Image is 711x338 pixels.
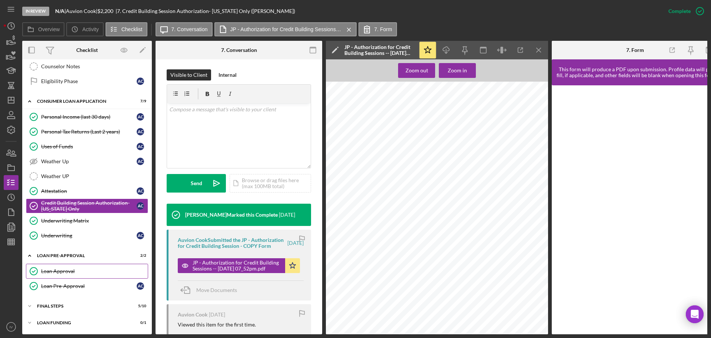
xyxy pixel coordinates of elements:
[170,69,207,81] div: Visible to Client
[41,144,137,150] div: Uses of Funds
[22,22,64,36] button: Overview
[167,69,211,81] button: Visible to Client
[439,63,476,78] button: Zoom in
[661,4,707,19] button: Complete
[41,233,137,239] div: Underwriting
[137,78,144,85] div: A C
[353,176,433,180] span: [GEOGRAPHIC_DATA][PERSON_NAME]
[133,304,146,308] div: 5 / 10
[353,165,413,170] span: Great Rivers Community Capital
[218,69,237,81] div: Internal
[686,305,704,323] div: Open Intercom Messenger
[37,253,128,258] div: Loan Pre-Approval
[353,171,395,175] span: [STREET_ADDRESS]
[26,124,148,139] a: Personal Tax Returns (Last 2 years)AC
[353,200,365,205] span: [DATE]
[370,186,380,191] span: 2411
[26,139,148,154] a: Uses of FundsAC
[66,22,103,36] button: Activity
[133,321,146,325] div: 0 / 1
[171,26,208,32] label: 7. Conversation
[97,8,113,14] span: $2,200
[26,59,148,74] a: Counselor Notes
[167,174,226,193] button: Send
[230,26,341,32] label: JP - Authorization for Credit Building Sessions -- [DATE] 07_52pm.pdf
[448,63,467,78] div: Zoom in
[41,173,148,179] div: Weather UP
[41,158,137,164] div: Weather Up
[137,202,144,210] div: A C
[26,154,148,169] a: Weather UpAC
[133,99,146,104] div: 7 / 9
[37,304,128,308] div: FINAL STEPS
[133,253,146,258] div: 2 / 2
[55,8,64,14] b: N/A
[66,8,97,14] div: Auvion Cook |
[41,78,137,84] div: Eligibility Phase
[361,186,369,191] span: 533
[626,47,644,53] div: 7. Form
[26,184,148,198] a: AttestationAC
[369,186,370,191] span: -
[178,281,244,299] button: Move Documents
[185,212,278,218] div: [PERSON_NAME] Marked this Complete
[41,283,137,289] div: Loan Pre-Approval
[454,148,496,155] span: Authorization
[41,129,137,135] div: Personal Tax Returns (Last 2 years)
[178,237,286,249] div: Auvion Cook Submitted the JP - Authorization for Credit Building Session - COPY Form
[353,226,525,230] span: Community Capital (GRCC) to provide me the Credit Building information. I also authorize Great
[26,74,148,89] a: Eligibility PhaseAC
[26,264,148,279] a: Loan Approval
[374,26,392,32] label: 7. Form
[358,22,397,36] button: 7. Form
[353,270,370,274] span: Signature
[196,287,237,293] span: Move Documents
[382,148,452,155] span: Credit Building Session
[221,47,257,53] div: 7. Conversation
[26,279,148,293] a: Loan Pre-ApprovalAC
[344,44,415,56] div: JP - Authorization for Credit Building Sessions -- [DATE] 07_52pm.pdf
[287,240,304,246] time: 2025-09-03 23:52
[41,268,148,274] div: Loan Approval
[481,234,485,239] span: e.
[191,174,202,193] div: Send
[178,322,256,328] div: Viewed this item for the first time.
[193,260,281,272] div: JP - Authorization for Credit Building Sessions -- [DATE] 07_52pm.pdf
[137,232,144,239] div: A C
[26,213,148,228] a: Underwriting Matrix
[41,188,137,194] div: Attestation
[26,198,148,213] a: Credit Building Session Authorization- [US_STATE] OnlyAC
[137,113,144,121] div: A C
[41,218,148,224] div: Underwriting Matrix
[360,186,361,191] span: -
[353,234,481,239] span: Rivers Community Capital to charge me for the service mentioned abov
[137,128,144,135] div: A C
[137,187,144,195] div: A C
[156,22,213,36] button: 7. Conversation
[405,63,428,78] div: Zoom out
[22,7,49,16] div: In Review
[353,218,535,222] span: I, [PERSON_NAME] in my complete knowledge hereby authorize and give permission to Great Rivers
[41,114,137,120] div: Personal Income (last 30 days)
[9,325,13,329] text: IV
[41,63,148,69] div: Counselor Notes
[41,200,137,212] div: Credit Building Session Authorization- [US_STATE] Only
[398,63,435,78] button: Zoom out
[26,169,148,184] a: Weather UP
[353,278,376,283] span: Date: [DATE]
[82,26,99,32] label: Activity
[209,312,225,318] time: 2025-09-03 23:51
[178,312,208,318] div: Auvion Cook
[279,212,295,218] time: 2025-09-04 14:09
[214,22,357,36] button: JP - Authorization for Credit Building Sessions -- [DATE] 07_52pm.pdf
[353,186,360,191] span: 314
[215,69,240,81] button: Internal
[4,319,19,334] button: IV
[38,26,60,32] label: Overview
[55,8,66,14] div: |
[37,99,128,104] div: Consumer Loan Application
[116,8,295,14] div: | 7. Credit Building Session Authorization- [US_STATE] Only ([PERSON_NAME])
[121,26,143,32] label: Checklist
[76,47,98,53] div: Checklist
[106,22,147,36] button: Checklist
